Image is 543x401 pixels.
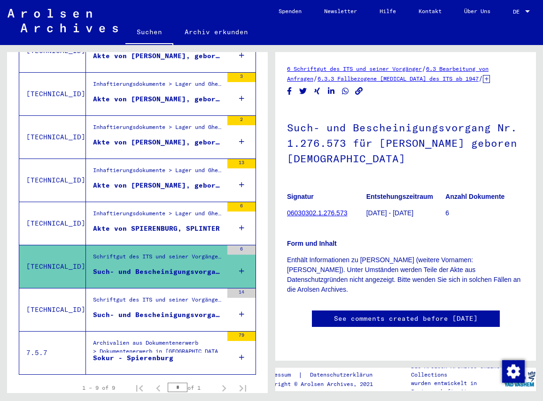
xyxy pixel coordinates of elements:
td: [TECHNICAL_ID] [19,159,86,202]
div: 1 – 9 of 9 [82,384,115,392]
p: Die Arolsen Archives Online-Collections [411,362,504,379]
div: Akte von [PERSON_NAME], geboren am [DEMOGRAPHIC_DATA] [93,181,223,190]
b: Entstehungszeitraum [366,193,433,200]
td: [TECHNICAL_ID] [19,288,86,331]
div: 6 [227,202,256,212]
div: 2 [227,116,256,125]
p: Enthält Informationen zu [PERSON_NAME] (weitere Vornamen: [PERSON_NAME]). Unter Umständen werden ... [287,255,524,295]
div: Akte von [PERSON_NAME], geboren am [DEMOGRAPHIC_DATA] [93,94,223,104]
div: Schriftgut des ITS und seiner Vorgänger > Bearbeitung von Anfragen > Fallbezogene [MEDICAL_DATA] ... [93,252,223,265]
span: DE [513,8,523,15]
b: Form und Inhalt [287,240,337,247]
div: Sokur - Spierenburg [93,353,173,363]
a: 6 Schriftgut des ITS und seiner Vorgänger [287,65,422,72]
div: Akte von [PERSON_NAME], geboren am [DEMOGRAPHIC_DATA] [93,137,223,147]
img: Arolsen_neg.svg [8,9,118,32]
div: Such- und Bescheinigungsvorgang Nr. 215.611 für [PERSON_NAME] [93,310,223,320]
a: See comments created before [DATE] [334,314,478,324]
td: [TECHNICAL_ID] [19,202,86,245]
div: | [261,370,387,380]
td: [TECHNICAL_ID] [19,115,86,159]
div: Such- und Bescheinigungsvorgang Nr. 1.276.573 für [PERSON_NAME] geboren [DEMOGRAPHIC_DATA] [93,267,223,277]
a: Archiv erkunden [173,21,259,43]
div: Inhaftierungsdokumente > Lager und Ghettos > Konzentrationslager [GEOGRAPHIC_DATA] > Individuelle... [93,209,223,222]
p: 6 [445,208,524,218]
a: 06030302.1.276.573 [287,209,347,217]
a: 6.3.3 Fallbezogene [MEDICAL_DATA] des ITS ab 1947 [318,75,479,82]
div: 79 [227,332,256,341]
button: Share on Facebook [285,85,295,97]
td: [TECHNICAL_ID] [19,72,86,115]
button: First page [130,378,149,397]
span: / [479,74,483,83]
a: Suchen [125,21,173,45]
div: Inhaftierungsdokumente > Lager und Ghettos > Polizeiliches Durchgangslager [GEOGRAPHIC_DATA] > In... [93,80,223,93]
td: [TECHNICAL_ID] [19,245,86,288]
h1: Such- und Bescheinigungsvorgang Nr. 1.276.573 für [PERSON_NAME] geboren [DEMOGRAPHIC_DATA] [287,106,524,178]
button: Share on Xing [312,85,322,97]
td: 7.5.7 [19,331,86,374]
button: Share on LinkedIn [326,85,336,97]
p: [DATE] - [DATE] [366,208,445,218]
div: of 1 [168,383,215,392]
a: Impressum [261,370,298,380]
span: / [313,74,318,83]
div: Schriftgut des ITS und seiner Vorgänger > Bearbeitung von Anfragen > Fallbezogene [MEDICAL_DATA] ... [93,295,223,309]
div: Archivalien aus Dokumentenerwerb > Dokumentenerwerb in [GEOGRAPHIC_DATA] > Bundesarchiv - German ... [93,339,223,360]
button: Share on WhatsApp [341,85,350,97]
div: Inhaftierungsdokumente > Lager und Ghettos > Konzentrationslager [GEOGRAPHIC_DATA] > Individuelle... [93,166,223,179]
button: Last page [233,378,252,397]
a: Datenschutzerklärung [303,370,387,380]
p: wurden entwickelt in Partnerschaft mit [411,379,504,396]
button: Share on Twitter [298,85,308,97]
img: Zustimmung ändern [502,360,525,383]
div: 14 [227,288,256,298]
b: Signatur [287,193,314,200]
div: Inhaftierungsdokumente > Lager und Ghettos > Konzentrationslager Herzogenbusch-Vught > Individuel... [93,123,223,136]
button: Next page [215,378,233,397]
b: Anzahl Dokumente [445,193,504,200]
div: 6 [227,245,256,255]
button: Previous page [149,378,168,397]
div: Zustimmung ändern [502,360,524,382]
div: 13 [227,159,256,168]
p: Copyright © Arolsen Archives, 2021 [261,380,387,388]
div: Akte von [PERSON_NAME], geboren am [DEMOGRAPHIC_DATA] [93,51,223,61]
button: Copy link [354,85,364,97]
span: / [422,64,426,73]
div: Akte von SPIERENBURG, SPLINTER [93,224,220,234]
